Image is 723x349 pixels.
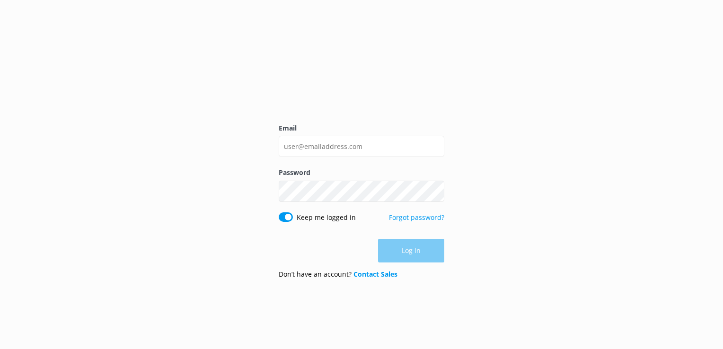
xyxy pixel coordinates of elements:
[279,167,444,178] label: Password
[279,123,444,133] label: Email
[389,213,444,222] a: Forgot password?
[297,212,356,223] label: Keep me logged in
[279,136,444,157] input: user@emailaddress.com
[279,269,397,279] p: Don’t have an account?
[425,182,444,201] button: Show password
[353,270,397,279] a: Contact Sales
